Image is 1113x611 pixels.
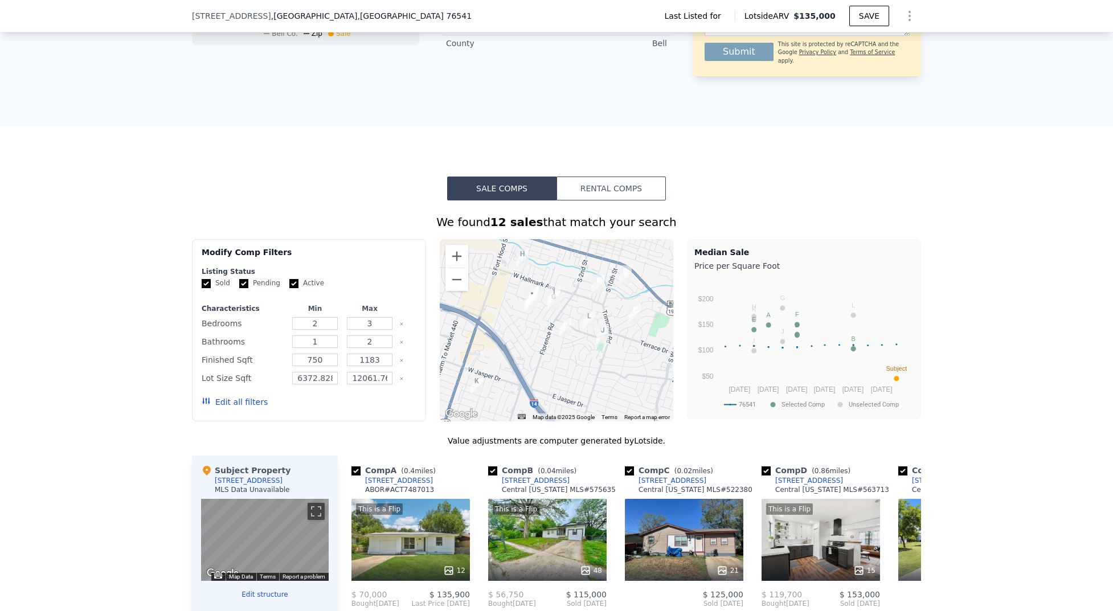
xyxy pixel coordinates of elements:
[842,386,864,393] text: [DATE]
[799,49,836,55] a: Privacy Policy
[739,401,756,409] text: 76541
[202,247,416,267] div: Modify Comp Filters
[502,476,570,485] div: [STREET_ADDRESS]
[580,565,602,576] div: 48
[312,30,322,38] span: Zip
[762,599,809,608] div: [DATE]
[795,321,799,328] text: C
[525,292,537,311] div: 1005 Houston St
[694,274,914,416] svg: A chart.
[533,467,581,475] span: ( miles)
[556,177,666,200] button: Rental Comps
[665,10,726,22] span: Last Listed for
[670,467,718,475] span: ( miles)
[849,6,889,26] button: SAVE
[744,10,793,22] span: Lotside ARV
[548,286,560,305] div: 820 Southside Dr
[488,476,570,485] a: [STREET_ADDRESS]
[289,278,324,288] label: Active
[283,573,325,580] a: Report a problem
[308,503,325,520] button: Toggle fullscreen view
[625,465,718,476] div: Comp C
[488,599,536,608] div: [DATE]
[470,375,483,395] div: 1003 Westover Dr
[215,476,283,485] div: [STREET_ADDRESS]
[729,386,750,393] text: [DATE]
[351,476,433,485] a: [STREET_ADDRESS]
[526,288,538,307] div: 909 Houston St
[351,599,399,608] div: [DATE]
[365,485,434,494] div: ABOR # ACT7487013
[202,278,230,288] label: Sold
[204,566,242,581] a: Open this area in Google Maps (opens a new window)
[583,310,595,330] div: 1008 S 6th St
[502,485,616,494] div: Central [US_STATE] MLS # 575635
[628,304,641,323] div: 607 Carlisle Ave
[399,358,404,363] button: Clear
[898,465,991,476] div: Comp E
[202,334,285,350] div: Bathrooms
[813,386,835,393] text: [DATE]
[780,295,785,302] text: G
[202,396,268,408] button: Edit all filters
[849,401,899,409] text: Unselected Comp
[625,599,743,608] span: Sold [DATE]
[399,599,470,608] span: Last Price [DATE]
[702,372,713,380] text: $50
[202,267,416,276] div: Listing Status
[399,322,404,326] button: Clear
[445,268,468,291] button: Zoom out
[767,311,771,318] text: A
[766,503,813,515] div: This is a Flip
[853,565,875,576] div: 15
[886,365,907,372] text: Subject
[698,347,714,355] text: $100
[809,599,880,608] span: Sold [DATE]
[851,335,855,342] text: B
[850,49,895,55] a: Terms of Service
[201,590,329,599] button: Edit structure
[201,465,290,476] div: Subject Property
[898,5,921,27] button: Show Options
[289,279,298,288] input: Active
[429,590,470,599] span: $ 135,900
[703,590,743,599] span: $ 125,000
[793,11,836,20] span: $135,000
[753,338,755,345] text: I
[533,414,595,420] span: Map data ©2025 Google
[345,304,395,313] div: Max
[443,407,480,421] a: Open this area in Google Maps (opens a new window)
[202,279,211,288] input: Sold
[592,274,604,294] div: 613 Bishop Dr
[871,386,893,393] text: [DATE]
[399,376,404,381] button: Clear
[752,303,756,310] text: H
[260,573,276,580] a: Terms
[201,499,329,581] div: Street View
[762,599,786,608] span: Bought
[336,30,351,38] span: Sale
[705,43,774,61] button: Submit
[775,476,843,485] div: [STREET_ADDRESS]
[795,322,799,329] text: D
[527,285,539,305] div: 905 Houston St
[357,11,472,20] span: , [GEOGRAPHIC_DATA] 76541
[541,467,556,475] span: 0.04
[619,265,632,285] div: 611 Brook Dr
[351,599,376,608] span: Bought
[443,407,480,421] img: Google
[229,573,253,581] button: Map Data
[694,258,914,274] div: Price per Square Foot
[202,304,285,313] div: Characteristics
[762,476,843,485] a: [STREET_ADDRESS]
[601,414,617,420] a: Terms
[898,599,1017,608] span: Sold [DATE]
[639,476,706,485] div: [STREET_ADDRESS]
[192,435,921,446] div: Value adjustments are computer generated by Lotside .
[698,295,714,303] text: $200
[290,304,340,313] div: Min
[559,318,571,337] div: 1202 S 2nd St
[351,465,440,476] div: Comp A
[192,214,921,230] div: We found that match your search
